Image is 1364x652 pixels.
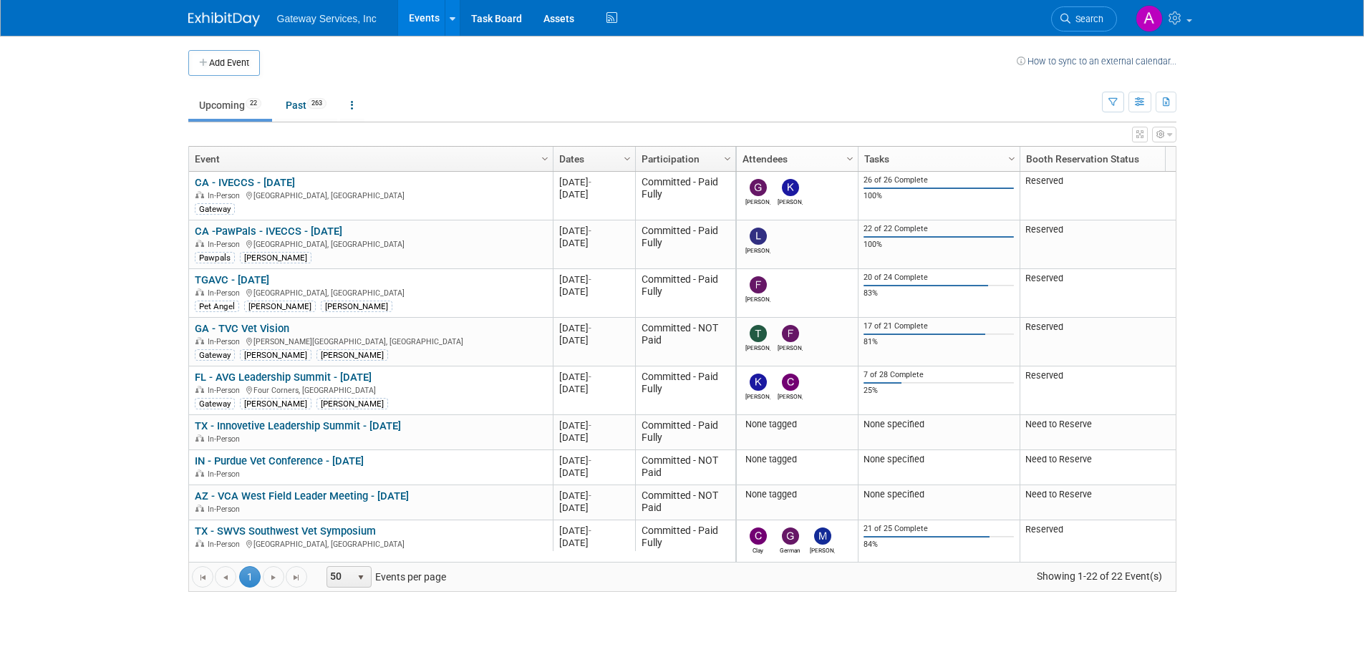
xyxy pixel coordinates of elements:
[745,545,770,554] div: Clay Cass
[864,337,1014,347] div: 81%
[188,92,272,119] a: Upcoming22
[559,286,629,298] div: [DATE]
[1023,566,1175,586] span: Showing 1-22 of 22 Event(s)
[750,325,767,342] img: Tyler Shugart
[559,147,626,171] a: Dates
[621,153,633,165] span: Column Settings
[195,225,342,238] a: CA -PawPals - IVECCS - [DATE]
[195,537,546,550] div: [GEOGRAPHIC_DATA], [GEOGRAPHIC_DATA]
[208,505,244,514] span: In-Person
[782,374,799,391] img: Catherine Nolfo
[188,50,260,76] button: Add Event
[286,566,307,588] a: Go to the last page
[864,147,1010,171] a: Tasks
[589,455,591,466] span: -
[208,469,244,479] span: In-Person
[1006,153,1017,165] span: Column Settings
[842,147,858,168] a: Column Settings
[743,147,848,171] a: Attendees
[195,384,546,396] div: Four Corners, [GEOGRAPHIC_DATA]
[195,240,204,247] img: In-Person Event
[619,147,635,168] a: Column Settings
[745,293,770,303] div: Frank Apisa
[275,92,337,119] a: Past263
[195,505,204,512] img: In-Person Event
[589,371,591,382] span: -
[559,454,629,467] div: [DATE]
[745,391,770,400] div: Keith Ducharme
[1020,366,1242,415] td: Reserved
[244,301,316,312] div: [PERSON_NAME]
[778,342,803,351] div: Frank Apisa
[355,572,367,583] span: select
[195,176,295,189] a: CA - IVECCS - [DATE]
[195,335,546,347] div: [PERSON_NAME][GEOGRAPHIC_DATA], [GEOGRAPHIC_DATA]
[559,432,629,444] div: [DATE]
[195,191,204,198] img: In-Person Event
[782,527,799,545] img: German Delgadillo
[864,175,1014,185] div: 26 of 26 Complete
[778,196,803,205] div: Kelly Sadur
[750,527,767,545] img: Clay Cass
[208,434,244,444] span: In-Person
[635,485,735,520] td: Committed - NOT Paid
[1020,450,1242,485] td: Need to Reserve
[195,454,364,467] a: IN - Purdue Vet Conference - [DATE]
[1026,147,1233,171] a: Booth Reservation Status
[559,334,629,346] div: [DATE]
[720,147,735,168] a: Column Settings
[327,567,352,587] span: 50
[864,321,1014,331] div: 17 of 21 Complete
[246,98,261,109] span: 22
[559,188,629,200] div: [DATE]
[195,252,235,263] div: Pawpals
[268,572,279,583] span: Go to the next page
[195,386,204,393] img: In-Person Event
[750,179,767,196] img: Gerald Tomczak
[1070,14,1103,24] span: Search
[220,572,231,583] span: Go to the previous page
[635,172,735,220] td: Committed - Paid Fully
[635,450,735,485] td: Committed - NOT Paid
[814,527,831,545] img: Mellisa Baker
[208,337,244,346] span: In-Person
[742,454,852,465] div: None tagged
[750,228,767,245] img: Leah Mockridge
[195,419,401,432] a: TX - Innovetive Leadership Summit - [DATE]
[1020,520,1242,569] td: Reserved
[559,490,629,502] div: [DATE]
[197,572,208,583] span: Go to the first page
[559,225,629,237] div: [DATE]
[1017,56,1176,67] a: How to sync to an external calendar...
[195,322,289,335] a: GA - TVC Vet Vision
[750,276,767,293] img: Frank Apisa
[195,238,546,250] div: [GEOGRAPHIC_DATA], [GEOGRAPHIC_DATA]
[589,177,591,188] span: -
[208,240,244,249] span: In-Person
[559,273,629,286] div: [DATE]
[864,489,1014,500] div: None specified
[559,537,629,549] div: [DATE]
[195,398,235,409] div: Gateway
[537,147,553,168] a: Column Settings
[864,240,1014,250] div: 100%
[864,386,1014,396] div: 25%
[864,370,1014,380] div: 7 of 28 Complete
[195,371,372,384] a: FL - AVG Leadership Summit - [DATE]
[635,520,735,582] td: Committed - Paid Fully
[215,566,236,588] a: Go to the previous page
[321,301,392,312] div: [PERSON_NAME]
[589,420,591,431] span: -
[195,273,269,286] a: TGAVC - [DATE]
[589,225,591,236] span: -
[642,147,726,171] a: Participation
[277,13,377,24] span: Gateway Services, Inc
[1004,147,1020,168] a: Column Settings
[745,245,770,254] div: Leah Mockridge
[195,301,239,312] div: Pet Angel
[635,220,735,269] td: Committed - Paid Fully
[844,153,856,165] span: Column Settings
[635,318,735,366] td: Committed - NOT Paid
[559,237,629,249] div: [DATE]
[316,349,388,361] div: [PERSON_NAME]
